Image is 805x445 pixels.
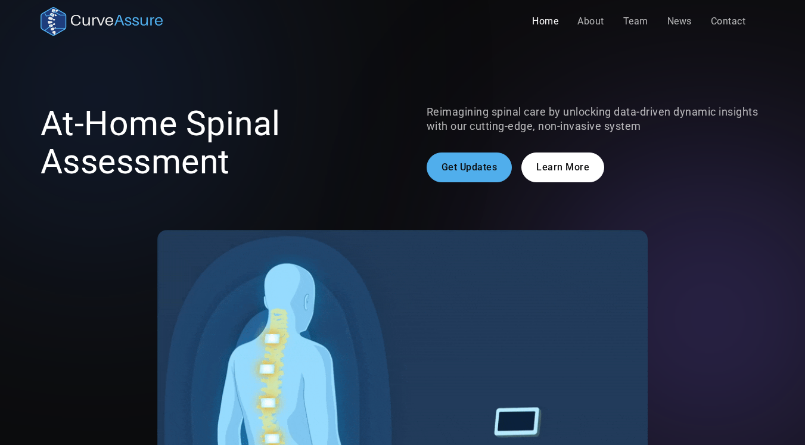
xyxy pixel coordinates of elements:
a: Home [523,10,568,33]
a: About [568,10,614,33]
a: Learn More [521,153,604,182]
h1: At-Home Spinal Assessment [41,105,379,181]
a: Contact [701,10,756,33]
p: Reimagining spinal care by unlocking data-driven dynamic insights with our cutting-edge, non-inva... [427,105,765,133]
a: Team [614,10,658,33]
a: Get Updates [427,153,512,182]
a: News [658,10,701,33]
a: home [41,7,163,36]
